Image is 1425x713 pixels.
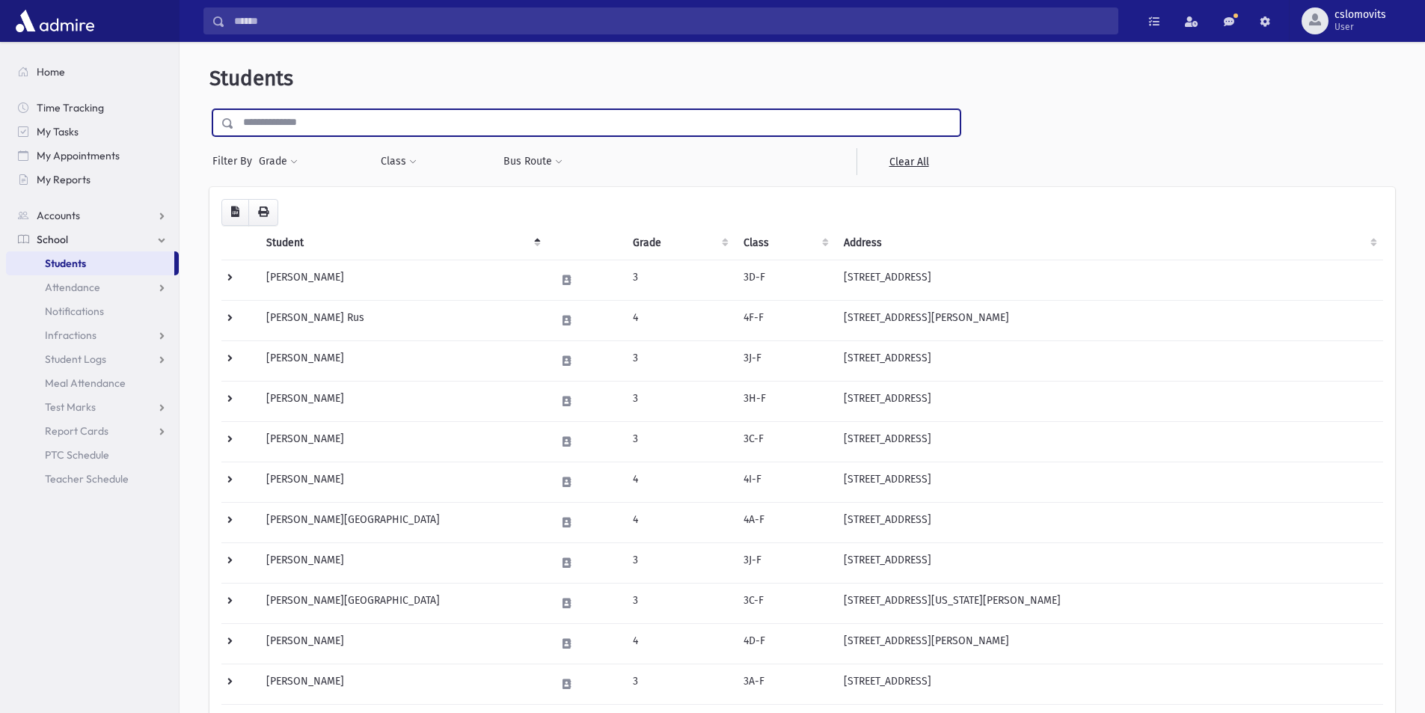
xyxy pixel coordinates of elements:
td: [PERSON_NAME] [257,664,547,704]
span: Accounts [37,209,80,222]
td: 3H-F [735,381,835,421]
th: Address: activate to sort column ascending [835,226,1383,260]
a: Teacher Schedule [6,467,179,491]
td: [STREET_ADDRESS][PERSON_NAME] [835,300,1383,340]
th: Grade: activate to sort column ascending [624,226,735,260]
a: Meal Attendance [6,371,179,395]
th: Student: activate to sort column descending [257,226,547,260]
td: 3J-F [735,340,835,381]
span: Infractions [45,328,96,342]
td: 3 [624,421,735,462]
span: Student Logs [45,352,106,366]
td: [STREET_ADDRESS] [835,502,1383,542]
a: My Appointments [6,144,179,168]
td: [PERSON_NAME][GEOGRAPHIC_DATA] [257,583,547,623]
span: User [1334,21,1386,33]
span: Time Tracking [37,101,104,114]
button: CSV [221,199,249,226]
input: Search [225,7,1118,34]
td: 3J-F [735,542,835,583]
span: cslomovits [1334,9,1386,21]
a: My Tasks [6,120,179,144]
a: Attendance [6,275,179,299]
a: PTC Schedule [6,443,179,467]
span: School [37,233,68,246]
td: 4 [624,623,735,664]
td: [PERSON_NAME] [257,542,547,583]
span: My Reports [37,173,91,186]
a: Students [6,251,174,275]
td: 3C-F [735,421,835,462]
td: [PERSON_NAME] [257,462,547,502]
span: Test Marks [45,400,96,414]
span: Filter By [212,153,258,169]
button: Print [248,199,278,226]
td: 4A-F [735,502,835,542]
td: 3D-F [735,260,835,300]
a: Test Marks [6,395,179,419]
a: Student Logs [6,347,179,371]
a: Home [6,60,179,84]
span: Report Cards [45,424,108,438]
img: AdmirePro [12,6,98,36]
td: [STREET_ADDRESS] [835,664,1383,704]
button: Bus Route [503,148,563,175]
td: 3 [624,542,735,583]
td: [STREET_ADDRESS] [835,542,1383,583]
td: [PERSON_NAME] [257,421,547,462]
td: [STREET_ADDRESS] [835,421,1383,462]
button: Class [380,148,417,175]
span: My Appointments [37,149,120,162]
span: Meal Attendance [45,376,126,390]
span: Home [37,65,65,79]
span: Attendance [45,281,100,294]
button: Grade [258,148,298,175]
td: 3C-F [735,583,835,623]
td: 4D-F [735,623,835,664]
span: PTC Schedule [45,448,109,462]
td: [PERSON_NAME] [257,340,547,381]
span: Students [209,66,293,91]
th: Class: activate to sort column ascending [735,226,835,260]
span: Teacher Schedule [45,472,129,486]
td: [PERSON_NAME] [257,623,547,664]
td: [STREET_ADDRESS] [835,260,1383,300]
a: Notifications [6,299,179,323]
a: Time Tracking [6,96,179,120]
td: 4 [624,300,735,340]
td: 3 [624,583,735,623]
td: 3 [624,340,735,381]
td: [PERSON_NAME] [257,381,547,421]
td: 4 [624,462,735,502]
a: Clear All [856,148,960,175]
td: [STREET_ADDRESS] [835,381,1383,421]
a: My Reports [6,168,179,192]
span: Students [45,257,86,270]
a: Infractions [6,323,179,347]
a: Accounts [6,204,179,227]
td: [STREET_ADDRESS] [835,340,1383,381]
td: [STREET_ADDRESS][PERSON_NAME] [835,623,1383,664]
a: School [6,227,179,251]
td: 3 [624,260,735,300]
td: [STREET_ADDRESS][US_STATE][PERSON_NAME] [835,583,1383,623]
td: [PERSON_NAME][GEOGRAPHIC_DATA] [257,502,547,542]
span: My Tasks [37,125,79,138]
td: 3A-F [735,664,835,704]
a: Report Cards [6,419,179,443]
td: [PERSON_NAME] Rus [257,300,547,340]
td: 4F-F [735,300,835,340]
td: 3 [624,381,735,421]
td: [PERSON_NAME] [257,260,547,300]
td: 4 [624,502,735,542]
td: 3 [624,664,735,704]
td: [STREET_ADDRESS] [835,462,1383,502]
td: 4I-F [735,462,835,502]
span: Notifications [45,305,104,318]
